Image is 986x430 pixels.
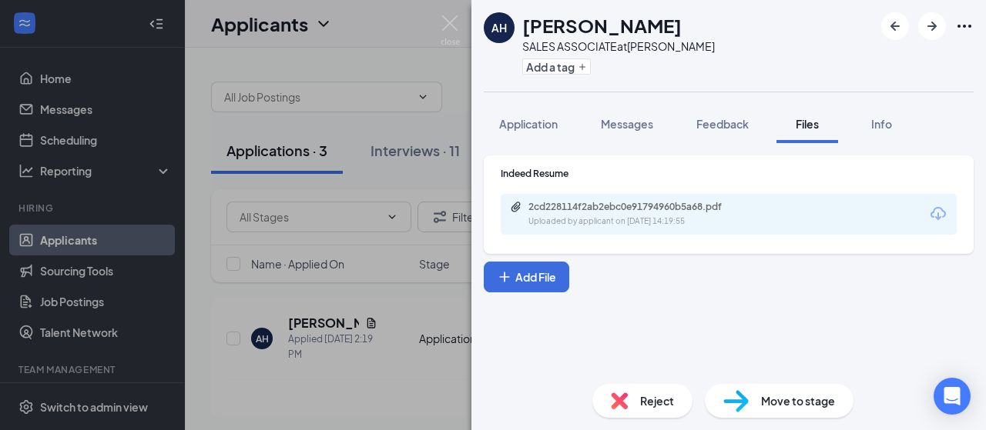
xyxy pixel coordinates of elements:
svg: Download [929,205,947,223]
div: SALES ASSOCIATE at [PERSON_NAME] [522,38,715,54]
svg: Plus [578,62,587,72]
svg: Ellipses [955,17,974,35]
div: AH [491,20,507,35]
button: ArrowLeftNew [881,12,909,40]
button: Add FilePlus [484,262,569,292]
span: Info [871,117,892,131]
div: Indeed Resume [501,167,957,180]
svg: ArrowRight [923,17,941,35]
span: Reject [640,392,674,409]
div: Uploaded by applicant on [DATE] 14:19:55 [528,215,760,228]
div: 2cd228114f2ab2ebc0e91794960b5a68.pdf [528,201,744,213]
a: Paperclip2cd228114f2ab2ebc0e91794960b5a68.pdfUploaded by applicant on [DATE] 14:19:55 [510,201,760,228]
button: PlusAdd a tag [522,58,591,75]
span: Files [796,117,819,131]
svg: Plus [497,269,512,285]
svg: Paperclip [510,201,522,213]
svg: ArrowLeftNew [886,17,904,35]
span: Feedback [696,117,749,131]
span: Application [499,117,558,131]
div: Open Intercom Messenger [934,378,971,415]
button: ArrowRight [918,12,946,40]
span: Move to stage [761,392,835,409]
span: Messages [601,117,653,131]
h1: [PERSON_NAME] [522,12,682,38]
